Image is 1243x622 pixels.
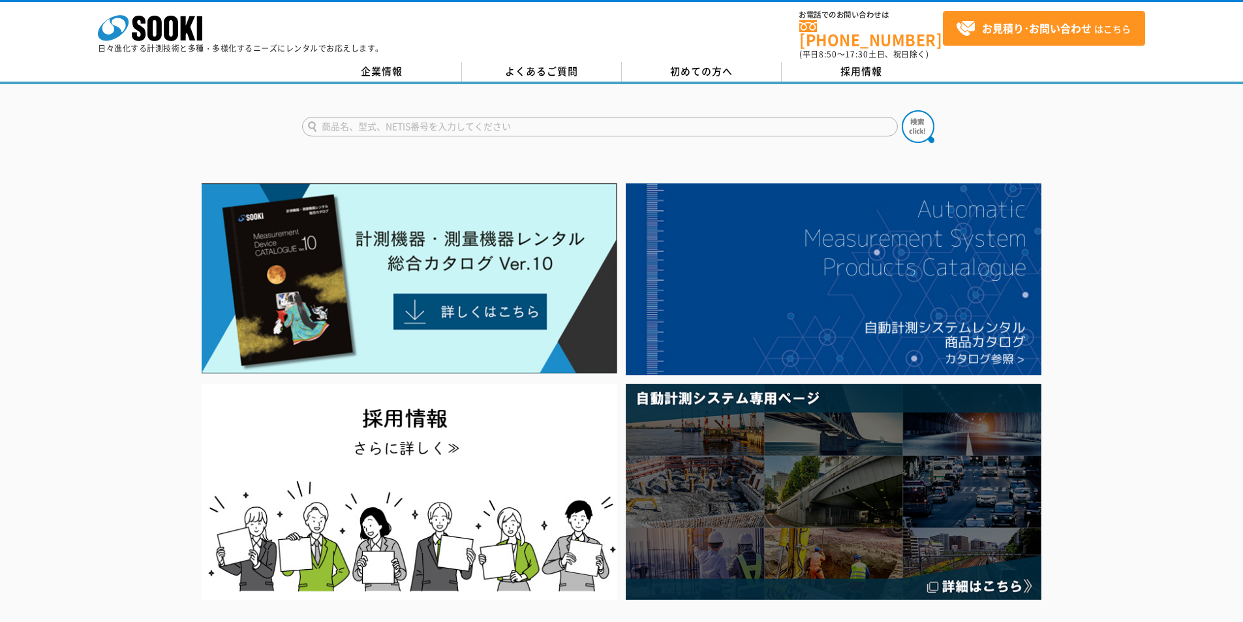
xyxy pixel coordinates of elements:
[98,44,384,52] p: 日々進化する計測技術と多種・多様化するニーズにレンタルでお応えします。
[845,48,868,60] span: 17:30
[943,11,1145,46] a: お見積り･お問い合わせはこちら
[302,117,898,136] input: 商品名、型式、NETIS番号を入力してください
[302,62,462,82] a: 企業情報
[799,11,943,19] span: お電話でのお問い合わせは
[799,20,943,47] a: [PHONE_NUMBER]
[799,48,928,60] span: (平日 ～ 土日、祝日除く)
[202,183,617,374] img: Catalog Ver10
[626,183,1041,375] img: 自動計測システムカタログ
[670,64,733,78] span: 初めての方へ
[782,62,942,82] a: 採用情報
[462,62,622,82] a: よくあるご質問
[902,110,934,143] img: btn_search.png
[622,62,782,82] a: 初めての方へ
[956,19,1131,39] span: はこちら
[819,48,837,60] span: 8:50
[982,20,1092,36] strong: お見積り･お問い合わせ
[626,384,1041,600] img: 自動計測システム専用ページ
[202,384,617,600] img: SOOKI recruit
